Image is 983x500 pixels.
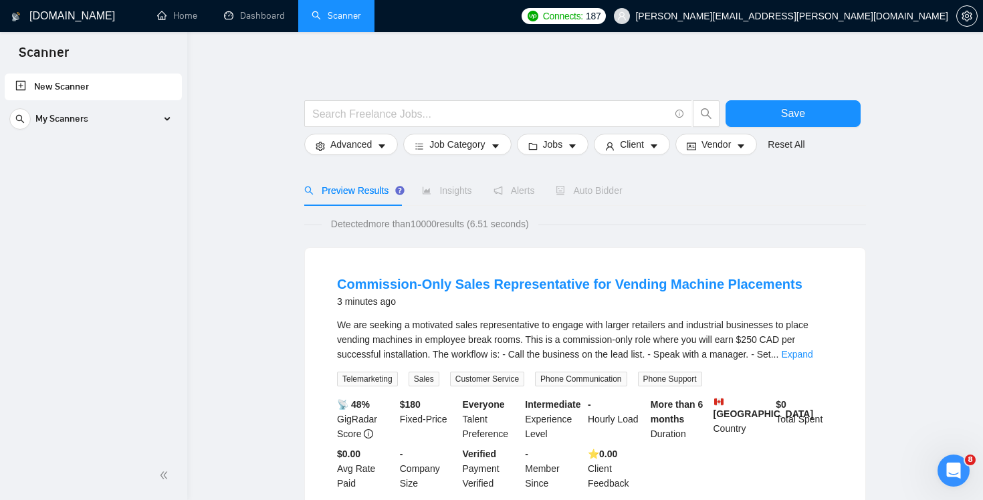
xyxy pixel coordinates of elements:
[736,141,746,151] span: caret-down
[605,141,615,151] span: user
[771,349,779,360] span: ...
[312,10,361,21] a: searchScanner
[460,447,523,491] div: Payment Verified
[617,11,627,21] span: user
[781,349,812,360] a: Expand
[450,372,524,386] span: Customer Service
[556,186,565,195] span: robot
[693,100,720,127] button: search
[337,277,802,291] a: Commission-Only Sales Representative for Vending Machine Placements
[5,74,182,100] li: New Scanner
[543,9,583,23] span: Connects:
[585,447,648,491] div: Client Feedback
[224,10,285,21] a: dashboardDashboard
[10,114,30,124] span: search
[35,106,88,132] span: My Scanners
[522,397,585,441] div: Experience Level
[494,185,535,196] span: Alerts
[157,10,197,21] a: homeHome
[525,449,528,459] b: -
[938,455,970,487] iframe: Intercom live chat
[675,134,757,155] button: idcardVendorcaret-down
[400,399,421,410] b: $ 180
[316,141,325,151] span: setting
[675,110,684,118] span: info-circle
[693,108,719,120] span: search
[330,137,372,152] span: Advanced
[714,397,724,406] img: 🇨🇦
[648,397,711,441] div: Duration
[528,11,538,21] img: upwork-logo.png
[687,141,696,151] span: idcard
[528,141,538,151] span: folder
[535,372,627,386] span: Phone Communication
[781,105,805,122] span: Save
[377,141,387,151] span: caret-down
[768,137,804,152] a: Reset All
[400,449,403,459] b: -
[711,397,774,441] div: Country
[586,9,600,23] span: 187
[304,186,314,195] span: search
[429,137,485,152] span: Job Category
[337,372,398,386] span: Telemarketing
[15,74,171,100] a: New Scanner
[651,399,703,424] b: More than 6 months
[638,372,702,386] span: Phone Support
[525,399,580,410] b: Intermediate
[491,141,500,151] span: caret-down
[585,397,648,441] div: Hourly Load
[965,455,976,465] span: 8
[304,185,401,196] span: Preview Results
[776,399,786,410] b: $ 0
[649,141,659,151] span: caret-down
[322,217,538,231] span: Detected more than 10000 results (6.51 seconds)
[337,293,802,309] div: 3 minutes ago
[957,11,977,21] span: setting
[394,184,406,197] div: Tooltip anchor
[337,399,370,410] b: 📡 48%
[334,447,397,491] div: Avg Rate Paid
[403,134,511,155] button: barsJob Categorycaret-down
[337,449,360,459] b: $0.00
[8,43,80,71] span: Scanner
[463,449,497,459] b: Verified
[312,106,669,122] input: Search Freelance Jobs...
[463,399,505,410] b: Everyone
[337,320,808,360] span: We are seeking a motivated sales representative to engage with larger retailers and industrial bu...
[11,6,21,27] img: logo
[422,186,431,195] span: area-chart
[594,134,670,155] button: userClientcaret-down
[415,141,424,151] span: bars
[460,397,523,441] div: Talent Preference
[522,447,585,491] div: Member Since
[337,318,833,362] div: We are seeking a motivated sales representative to engage with larger retailers and industrial bu...
[773,397,836,441] div: Total Spent
[159,469,173,482] span: double-left
[714,397,814,419] b: [GEOGRAPHIC_DATA]
[588,399,591,410] b: -
[409,372,439,386] span: Sales
[494,186,503,195] span: notification
[568,141,577,151] span: caret-down
[556,185,622,196] span: Auto Bidder
[588,449,617,459] b: ⭐️ 0.00
[422,185,471,196] span: Insights
[304,134,398,155] button: settingAdvancedcaret-down
[397,397,460,441] div: Fixed-Price
[9,108,31,130] button: search
[726,100,861,127] button: Save
[543,137,563,152] span: Jobs
[701,137,731,152] span: Vendor
[956,5,978,27] button: setting
[364,429,373,439] span: info-circle
[956,11,978,21] a: setting
[334,397,397,441] div: GigRadar Score
[397,447,460,491] div: Company Size
[5,106,182,138] li: My Scanners
[517,134,589,155] button: folderJobscaret-down
[620,137,644,152] span: Client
